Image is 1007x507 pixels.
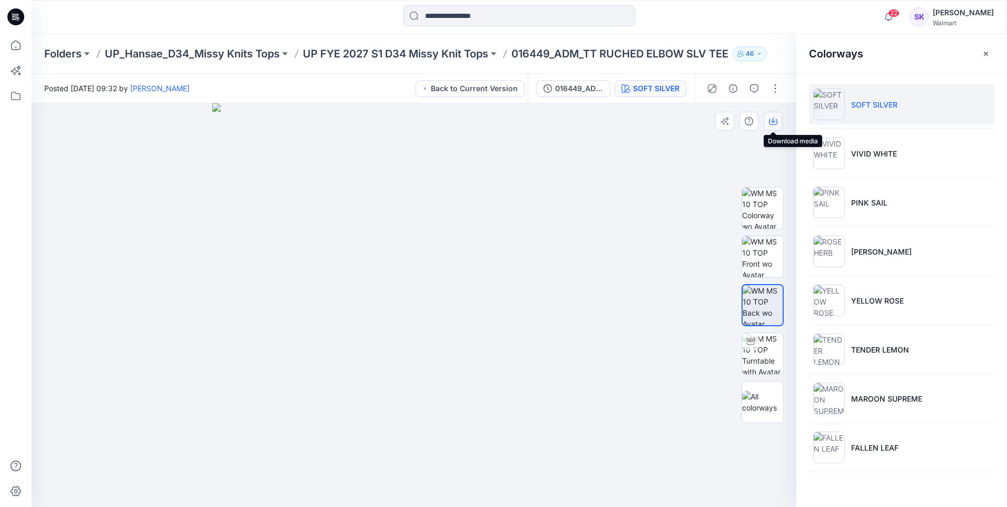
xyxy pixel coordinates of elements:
div: SK [910,7,929,26]
img: YELLOW ROSE [813,285,845,316]
img: WM MS 10 TOP Back wo Avatar [743,285,783,325]
img: WM MS 10 TOP Front wo Avatar [742,236,783,277]
p: FALLEN LEAF [851,442,899,453]
button: Back to Current Version [416,80,525,97]
p: PINK SAIL [851,197,887,208]
img: MAROON SUPREME [813,383,845,414]
button: Details [725,80,742,97]
img: VIVID WHITE [813,138,845,169]
span: 22 [888,9,900,17]
p: 46 [746,48,754,60]
img: SOFT SILVER [813,89,845,120]
p: TENDER LEMON [851,344,909,355]
h2: Colorways [809,47,863,60]
img: eyJhbGciOiJIUzI1NiIsImtpZCI6IjAiLCJzbHQiOiJzZXMiLCJ0eXAiOiJKV1QifQ.eyJkYXRhIjp7InR5cGUiOiJzdG9yYW... [212,103,616,507]
a: UP FYE 2027 S1 D34 Missy Knit Tops [303,46,488,61]
div: SOFT SILVER [633,83,679,94]
img: ROSE HERB [813,236,845,267]
img: All colorways [742,391,783,413]
p: 016449_ADM_TT RUCHED ELBOW SLV TEE [511,46,728,61]
p: MAROON SUPREME [851,393,922,404]
button: 46 [733,46,767,61]
button: 016449_ADM_TT RUCHED ELBOW SLV TEE [537,80,610,97]
div: Walmart [933,19,994,27]
div: [PERSON_NAME] [933,6,994,19]
p: VIVID WHITE [851,148,897,159]
button: SOFT SILVER [615,80,686,97]
p: [PERSON_NAME] [851,246,912,257]
p: YELLOW ROSE [851,295,904,306]
span: Posted [DATE] 09:32 by [44,83,190,94]
img: WM MS 10 TOP Colorway wo Avatar [742,188,783,229]
div: 016449_ADM_TT RUCHED ELBOW SLV TEE [555,83,604,94]
img: FALLEN LEAF [813,432,845,463]
p: SOFT SILVER [851,99,897,110]
img: WM MS 10 TOP Turntable with Avatar [742,333,783,374]
a: UP_Hansae_D34_Missy Knits Tops [105,46,280,61]
img: TENDER LEMON [813,334,845,365]
a: [PERSON_NAME] [130,84,190,93]
img: PINK SAIL [813,187,845,218]
a: Folders [44,46,82,61]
